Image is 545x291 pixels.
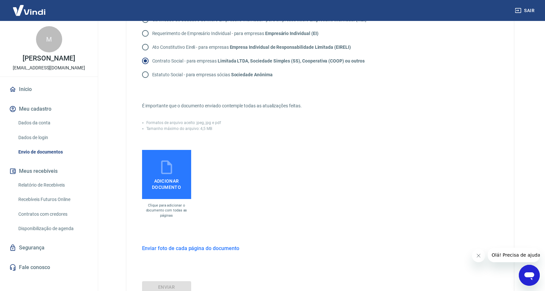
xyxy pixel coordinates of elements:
[8,0,50,20] img: Vindi
[4,5,55,10] span: Olá! Precisa de ajuda?
[8,241,90,255] a: Segurança
[16,193,90,206] a: Recebíveis Futuros Online
[265,31,318,36] strong: Empresário Individual (EI)
[36,26,62,52] div: M
[142,102,417,109] p: É importante que o documento enviado contemple todas as atualizações feitas.
[297,17,367,22] strong: Micro Empresário Individual (MEI)
[8,260,90,275] a: Fale conosco
[152,71,273,78] p: Estatuto Social - para empresas sócias
[16,222,90,235] a: Disponibilização de agenda
[23,55,75,62] p: [PERSON_NAME]
[142,150,191,199] label: Adicionar documento
[152,58,365,64] p: Contrato Social - para empresas
[519,265,540,286] iframe: Botão para abrir a janela de mensagens
[152,30,318,37] p: Requerimento de Empresário Individual - para empresas
[146,120,221,126] p: Formatos de arquivo aceito: jpeg, jpg e pdf
[488,248,540,262] iframe: Mensagem da empresa
[16,178,90,192] a: Relatório de Recebíveis
[16,131,90,144] a: Dados de login
[231,72,273,77] strong: Sociedade Anônima
[146,126,212,132] p: Tamanho máximo do arquivo: 4,5 MB
[13,64,85,71] p: [EMAIL_ADDRESS][DOMAIN_NAME]
[152,44,351,51] p: Ato Constitutivo Eireli - para empresas
[8,82,90,97] a: Início
[145,175,189,190] span: Adicionar documento
[472,249,485,262] iframe: Fechar mensagem
[142,203,191,218] p: Clique para adicionar o documento com todas as páginas
[218,58,365,64] strong: Limitada LTDA, Sociedade Simples (SS), Cooperativa (COOP) ou outros
[16,145,90,159] a: Envio de documentos
[16,116,90,130] a: Dados da conta
[142,244,239,252] h6: Enviar foto de cada página do documento
[514,5,537,17] button: Sair
[8,164,90,178] button: Meus recebíveis
[230,45,351,50] strong: Empresa Individual de Responsabilidade Limitada (EIRELI)
[8,102,90,116] button: Meu cadastro
[16,208,90,221] a: Contratos com credores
